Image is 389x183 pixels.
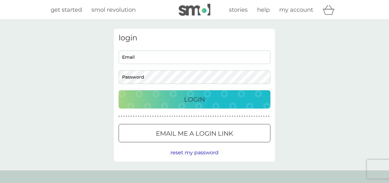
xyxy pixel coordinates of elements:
[179,115,180,118] p: ●
[170,149,219,157] button: reset my password
[170,150,219,156] span: reset my password
[210,115,212,118] p: ●
[261,115,262,118] p: ●
[251,115,252,118] p: ●
[215,115,216,118] p: ●
[119,124,270,142] button: Email me a login link
[239,115,240,118] p: ●
[234,115,236,118] p: ●
[121,115,122,118] p: ●
[119,33,270,43] h3: login
[203,115,204,118] p: ●
[237,115,238,118] p: ●
[164,115,166,118] p: ●
[213,115,214,118] p: ●
[140,115,142,118] p: ●
[181,115,182,118] p: ●
[145,115,146,118] p: ●
[249,115,250,118] p: ●
[257,5,270,15] a: help
[156,128,233,139] p: Email me a login link
[131,115,132,118] p: ●
[128,115,130,118] p: ●
[229,6,248,13] span: stories
[268,115,269,118] p: ●
[193,115,194,118] p: ●
[323,3,338,16] div: basket
[179,4,210,16] img: smol
[91,5,136,15] a: smol revolution
[91,6,136,13] span: smol revolution
[257,6,270,13] span: help
[254,115,255,118] p: ●
[162,115,163,118] p: ●
[150,115,151,118] p: ●
[229,5,248,15] a: stories
[279,6,313,13] span: my account
[266,115,267,118] p: ●
[232,115,233,118] p: ●
[256,115,257,118] p: ●
[186,115,188,118] p: ●
[244,115,245,118] p: ●
[135,115,137,118] p: ●
[196,115,197,118] p: ●
[201,115,202,118] p: ●
[119,115,120,118] p: ●
[155,115,156,118] p: ●
[51,6,82,13] span: get started
[227,115,228,118] p: ●
[184,115,185,118] p: ●
[242,115,243,118] p: ●
[220,115,221,118] p: ●
[184,94,205,104] p: Login
[51,5,82,15] a: get started
[123,115,125,118] p: ●
[157,115,158,118] p: ●
[263,115,265,118] p: ●
[172,115,173,118] p: ●
[218,115,219,118] p: ●
[133,115,134,118] p: ●
[119,90,270,109] button: Login
[143,115,144,118] p: ●
[225,115,226,118] p: ●
[188,115,190,118] p: ●
[176,115,178,118] p: ●
[152,115,154,118] p: ●
[230,115,231,118] p: ●
[169,115,170,118] p: ●
[148,115,149,118] p: ●
[258,115,260,118] p: ●
[246,115,248,118] p: ●
[222,115,224,118] p: ●
[206,115,207,118] p: ●
[174,115,175,118] p: ●
[138,115,139,118] p: ●
[126,115,127,118] p: ●
[279,5,313,15] a: my account
[191,115,192,118] p: ●
[198,115,200,118] p: ●
[167,115,168,118] p: ●
[160,115,161,118] p: ●
[208,115,209,118] p: ●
